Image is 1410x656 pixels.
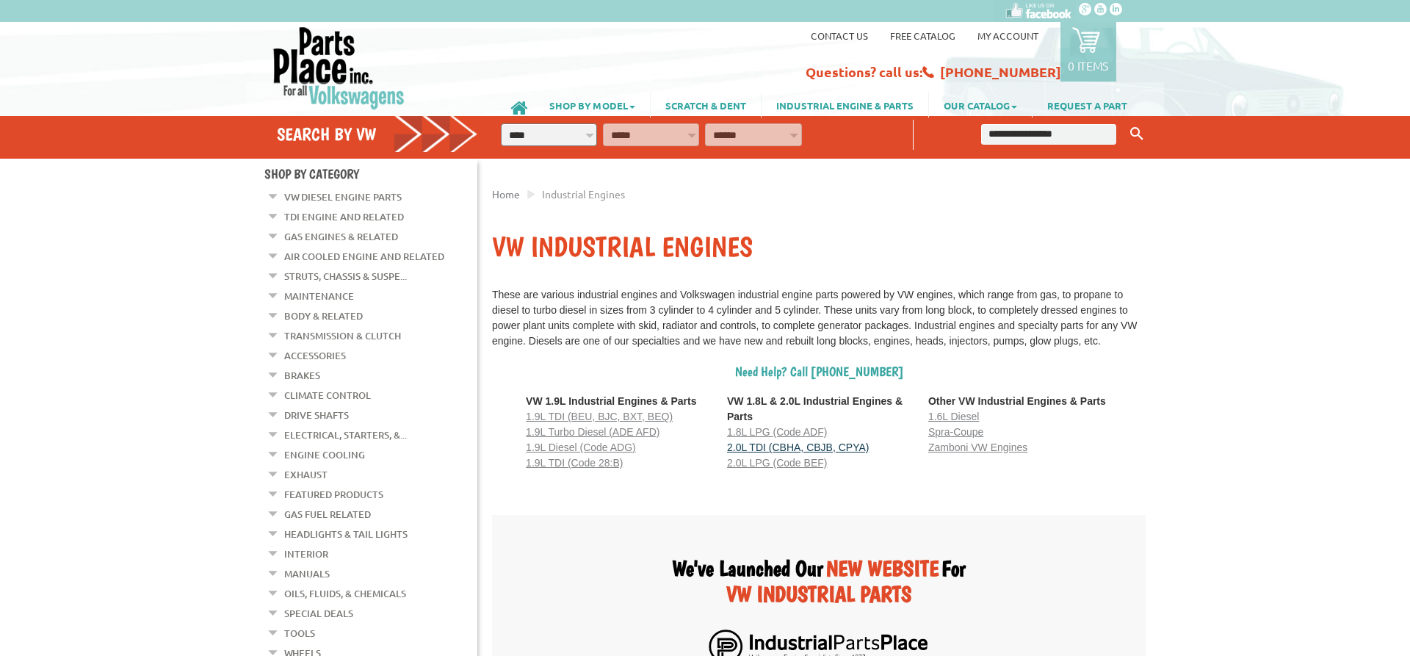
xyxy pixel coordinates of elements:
[727,441,869,453] a: 2.0L TDI (CBHA, CBJB, CPYA)
[977,29,1038,42] a: My Account
[526,441,636,453] a: 1.9L Diesel (Code ADG)
[284,227,398,246] a: Gas Engines & Related
[826,555,939,581] span: NEW WEBSITE
[651,93,761,118] a: SCRATCH & DENT
[526,457,623,469] a: 1.9L TDI (Code 28:B)
[284,445,365,464] a: Engine Cooling
[284,525,408,544] a: Headlights & Tail Lights
[928,441,1027,453] a: Zamboni VW Engines
[762,93,928,118] a: INDUSTRIAL ENGINE & PARTS
[1068,58,1109,73] p: 0 items
[672,565,966,605] a: We've Launched Our NEW WEBSITE For VW INDUSTRIAL PARTS
[284,306,363,325] a: Body & Related
[284,624,315,643] a: Tools
[727,395,903,422] strong: VW 1.8L & 2.0L Industrial Engines & Parts
[727,426,827,438] a: 1.8L LPG (Code ADF)
[672,555,823,581] span: We've Launched Our
[284,505,371,524] a: Gas Fuel Related
[811,29,868,42] a: Contact us
[284,326,401,345] a: Transmission & Clutch
[1060,22,1116,82] a: 0 items
[284,286,354,306] a: Maintenance
[284,386,371,405] a: Climate Control
[264,166,477,181] h4: Shop By Category
[284,247,444,266] a: Air Cooled Engine and Related
[542,187,625,201] span: Industrial Engines
[492,230,1146,265] h1: VW Industrial Engines
[1126,122,1148,146] button: Keyword Search
[727,457,827,469] a: 2.0L LPG (Code BEF)
[284,406,349,425] a: Drive Shafts
[526,426,659,438] a: 1.9L Turbo Diesel (ADE AFD)
[284,564,330,583] a: Manuals
[284,267,407,286] a: Struts, Chassis & Suspe...
[284,604,353,623] a: Special Deals
[284,366,320,385] a: Brakes
[284,207,404,226] a: TDI Engine and Related
[929,93,1032,118] a: OUR CATALOG
[492,287,1146,349] div: These are various industrial engines and Volkswagen industrial engine parts powered by VW engines...
[928,395,1106,407] strong: Other VW Industrial Engines & Parts
[726,581,911,607] span: VW INDUSTRIAL PARTS
[284,187,402,206] a: VW Diesel Engine Parts
[928,426,984,438] a: Spra-Coupe
[535,93,650,118] a: SHOP BY MODEL
[272,26,406,110] img: Parts Place Inc!
[284,485,383,504] a: Featured Products
[277,123,478,145] h4: Search by VW
[284,425,407,444] a: Electrical, Starters, &...
[284,346,346,365] a: Accessories
[526,395,696,407] strong: VW 1.9L Industrial Engines & Parts
[928,411,980,422] a: 1.6L Diesel
[284,465,328,484] a: Exhaust
[526,411,673,422] a: 1.9L TDI (BEU, BJC, BXT, BEQ)
[941,555,966,581] span: For
[284,584,406,603] a: Oils, Fluids, & Chemicals
[284,544,328,563] a: Interior
[492,187,520,201] a: Home
[735,364,903,379] span: Need Help? Call [PHONE_NUMBER]
[1033,93,1142,118] a: REQUEST A PART
[890,29,955,42] a: Free Catalog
